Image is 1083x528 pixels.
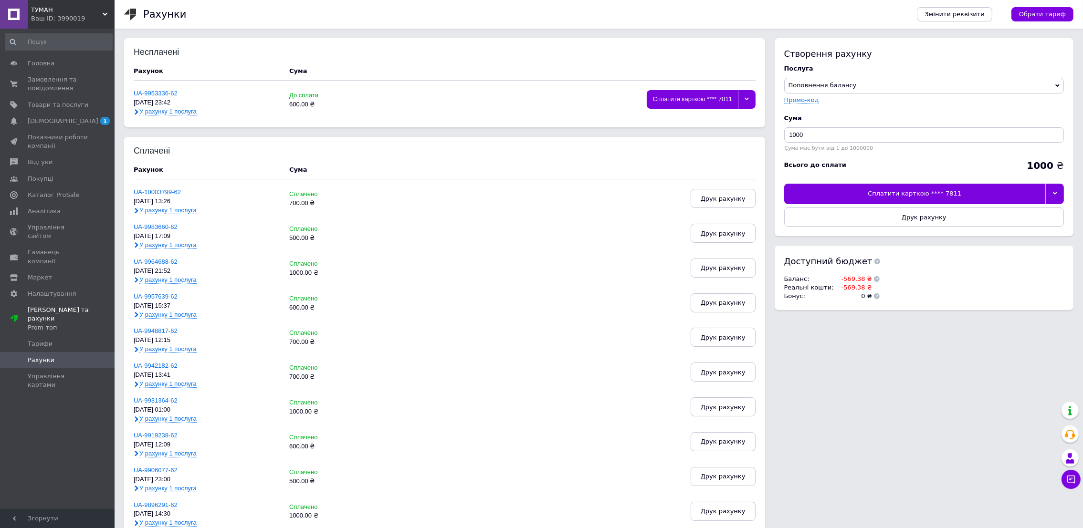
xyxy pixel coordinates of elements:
span: Друк рахунку [701,369,746,376]
span: Покупці [28,175,53,183]
span: Рахунки [28,356,54,364]
div: Prom топ [28,323,115,332]
div: Cума [289,166,307,174]
span: У рахунку 1 послуга [139,241,197,249]
div: [DATE] 23:00 [134,476,280,483]
div: Cума [289,67,307,75]
div: Сплачено [289,226,389,233]
button: Друк рахунку [691,397,756,416]
div: Сплачено [289,191,389,198]
a: UA-9957639-62 [134,293,178,300]
button: Друк рахунку [691,467,756,486]
span: У рахунку 1 послуга [139,380,197,388]
span: Змінити реквізити [925,10,985,19]
span: У рахунку 1 послуга [139,345,197,353]
div: Сплачено [289,260,389,268]
div: 600.00 ₴ [289,101,389,108]
span: Друк рахунку [701,404,746,411]
button: Друк рахунку [691,502,756,521]
button: Друк рахунку [691,189,756,208]
a: UA-9906077-62 [134,466,178,474]
div: [DATE] 12:09 [134,441,280,448]
span: Налаштування [28,290,76,298]
span: Замовлення та повідомлення [28,75,88,93]
span: Друк рахунку [701,473,746,480]
div: 500.00 ₴ [289,235,389,242]
a: UA-9896291-62 [134,501,178,508]
div: Сплачено [289,504,389,511]
td: 0 ₴ [836,292,872,300]
a: UA-9953336-62 [134,90,178,97]
span: У рахунку 1 послуга [139,311,197,319]
td: Бонус : [784,292,836,300]
span: [PERSON_NAME] та рахунки [28,306,115,332]
div: Послуга [784,64,1064,73]
div: До сплати [289,92,389,99]
input: Пошук [5,33,113,51]
span: Маркет [28,273,52,282]
button: Чат з покупцем [1062,470,1081,489]
h1: Рахунки [143,9,186,20]
span: Показники роботи компанії [28,133,88,150]
div: Рахунок [134,67,280,75]
div: ₴ [1027,161,1064,170]
span: Каталог ProSale [28,191,79,199]
span: Друк рахунку [701,299,746,306]
div: Сплачено [289,295,389,302]
span: Головна [28,59,54,68]
div: Всього до сплати [784,161,847,169]
span: У рахунку 1 послуга [139,207,197,214]
div: Рахунок [134,166,280,174]
div: [DATE] 15:37 [134,302,280,310]
span: Відгуки [28,158,53,166]
a: UA-9983660-62 [134,223,178,230]
button: Друк рахунку [691,293,756,312]
div: [DATE] 21:52 [134,268,280,275]
div: Сплачено [289,434,389,441]
a: Змінити реквізити [917,7,992,21]
span: Друк рахунку [902,214,946,221]
div: [DATE] 13:26 [134,198,280,205]
span: Гаманець компанії [28,248,88,265]
div: Сплатити карткою **** 7811 [647,90,738,109]
span: У рахунку 1 послуга [139,519,197,527]
div: Сплачено [289,364,389,372]
a: UA-9948817-62 [134,327,178,334]
a: UA-9964688-62 [134,258,178,265]
span: У рахунку 1 послуга [139,415,197,423]
div: 700.00 ₴ [289,373,389,381]
button: Друк рахунку [691,362,756,382]
td: -569.38 ₴ [836,275,872,283]
span: Аналітика [28,207,61,216]
div: [DATE] 12:15 [134,337,280,344]
span: ТУМАН [31,6,103,14]
span: Друк рахунку [701,507,746,515]
button: Друк рахунку [784,207,1064,227]
a: UA-9919238-62 [134,432,178,439]
div: 500.00 ₴ [289,478,389,485]
span: Друк рахунку [701,334,746,341]
div: Сплачені [134,146,196,156]
span: У рахунку 1 послуга [139,276,197,284]
span: Друк рахунку [701,195,746,202]
span: Товари та послуги [28,101,88,109]
label: Промо-код [784,96,819,104]
div: 1000.00 ₴ [289,269,389,277]
span: Управління сайтом [28,223,88,240]
a: UA-9931364-62 [134,397,178,404]
div: 600.00 ₴ [289,304,389,311]
div: 1000.00 ₴ [289,512,389,519]
b: 1000 [1027,160,1053,171]
span: У рахунку 1 послуга [139,485,197,492]
div: [DATE] 13:41 [134,372,280,379]
div: [DATE] 17:09 [134,233,280,240]
span: Друк рахунку [701,438,746,445]
div: Ваш ID: 3990019 [31,14,115,23]
span: У рахунку 1 послуга [139,450,197,457]
div: 600.00 ₴ [289,443,389,450]
div: Cума [784,114,1064,123]
div: Створення рахунку [784,48,1064,60]
a: Обрати тариф [1011,7,1073,21]
span: Поповнення балансу [789,82,857,89]
div: Сплачено [289,399,389,406]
